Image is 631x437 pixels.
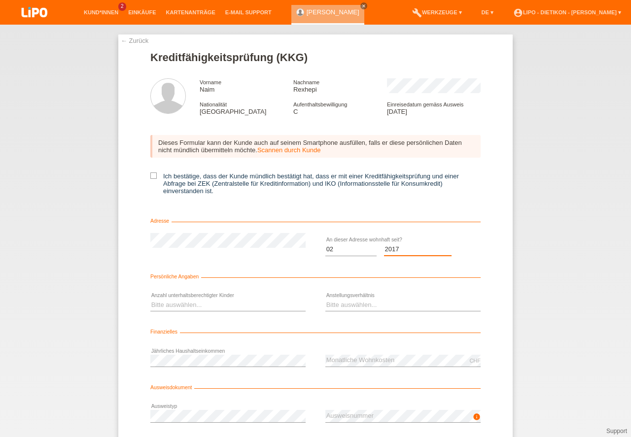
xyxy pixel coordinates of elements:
i: account_circle [513,8,523,18]
a: ← Zurück [121,37,148,44]
a: info [473,416,481,422]
a: LIPO pay [10,20,59,28]
div: [DATE] [387,101,481,115]
a: buildWerkzeuge ▾ [407,9,467,15]
span: Persönliche Angaben [150,274,201,279]
div: CHF [469,358,481,364]
span: Nachname [293,79,319,85]
span: 2 [118,2,126,11]
a: Kund*innen [79,9,123,15]
h1: Kreditfähigkeitsprüfung (KKG) [150,51,481,64]
a: Support [606,428,627,435]
span: Einreisedatum gemäss Ausweis [387,101,463,107]
a: Scannen durch Kunde [257,146,321,154]
span: Finanzielles [150,329,180,335]
div: Dieses Formular kann der Kunde auch auf seinem Smartphone ausfüllen, falls er diese persönlichen ... [150,135,481,158]
span: Ausweisdokument [150,385,194,390]
a: account_circleLIPO - Dietikon - [PERSON_NAME] ▾ [508,9,626,15]
a: Einkäufe [123,9,161,15]
a: DE ▾ [477,9,498,15]
span: Vorname [200,79,221,85]
a: close [360,2,367,9]
a: E-Mail Support [220,9,277,15]
i: build [412,8,422,18]
a: [PERSON_NAME] [307,8,359,16]
a: Kartenanträge [161,9,220,15]
i: info [473,413,481,421]
label: Ich bestätige, dass der Kunde mündlich bestätigt hat, dass er mit einer Kreditfähigkeitsprüfung u... [150,172,481,195]
div: C [293,101,387,115]
span: Nationalität [200,101,227,107]
span: Aufenthaltsbewilligung [293,101,347,107]
i: close [361,3,366,8]
div: [GEOGRAPHIC_DATA] [200,101,293,115]
div: Naim [200,78,293,93]
span: Adresse [150,218,172,224]
div: Rexhepi [293,78,387,93]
